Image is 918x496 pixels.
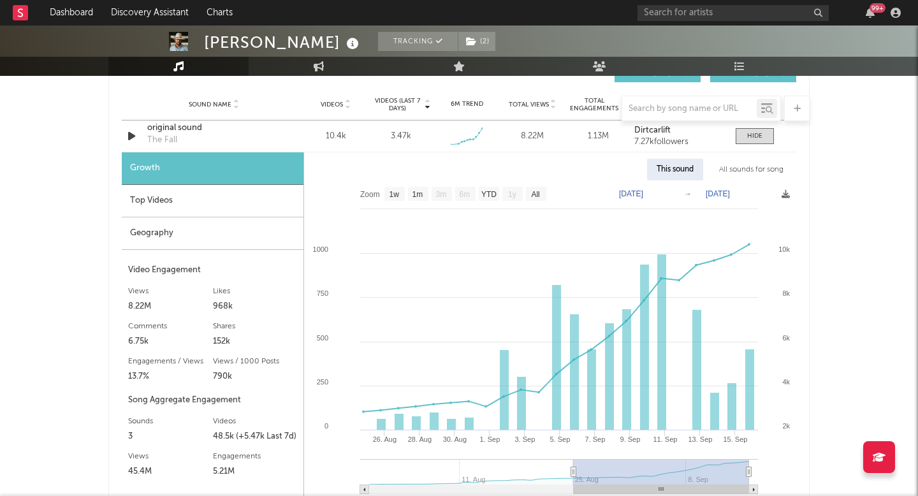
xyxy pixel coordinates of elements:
[317,289,328,297] text: 750
[514,435,535,443] text: 3. Sep
[503,130,562,143] div: 8.22M
[128,284,213,299] div: Views
[688,435,712,443] text: 13. Sep
[128,369,213,384] div: 13.7%
[585,435,606,443] text: 7. Sep
[317,334,328,342] text: 500
[634,138,723,147] div: 7.27k followers
[710,159,793,180] div: All sounds for song
[128,393,297,408] div: Song Aggregate Engagement
[128,334,213,349] div: 6.75k
[436,190,447,199] text: 3m
[128,354,213,369] div: Engagements / Views
[213,319,298,334] div: Shares
[213,369,298,384] div: 790k
[443,435,467,443] text: 30. Aug
[128,464,213,479] div: 45.4M
[122,185,303,217] div: Top Videos
[866,8,875,18] button: 99+
[412,190,423,199] text: 1m
[378,32,458,51] button: Tracking
[782,378,790,386] text: 4k
[213,284,298,299] div: Likes
[408,435,432,443] text: 28. Aug
[213,429,298,444] div: 48.5k (+5.47k Last 7d)
[508,190,516,199] text: 1y
[479,435,500,443] text: 1. Sep
[128,414,213,429] div: Sounds
[128,263,297,278] div: Video Engagement
[213,334,298,349] div: 152k
[373,435,397,443] text: 26. Aug
[391,130,411,143] div: 3.47k
[634,126,671,135] strong: Dirtcarlift
[324,422,328,430] text: 0
[782,422,790,430] text: 2k
[458,32,496,51] span: ( 2 )
[870,3,885,13] div: 99 +
[782,334,790,342] text: 6k
[550,435,571,443] text: 5. Sep
[213,299,298,314] div: 968k
[213,414,298,429] div: Videos
[637,5,829,21] input: Search for artists
[634,126,723,135] a: Dirtcarlift
[204,32,362,53] div: [PERSON_NAME]
[317,378,328,386] text: 250
[458,32,495,51] button: (2)
[313,245,328,253] text: 1000
[782,289,790,297] text: 8k
[531,190,539,199] text: All
[620,435,641,443] text: 9. Sep
[128,429,213,444] div: 3
[684,189,692,198] text: →
[213,449,298,464] div: Engagements
[122,217,303,250] div: Geography
[390,190,400,199] text: 1w
[647,159,703,180] div: This sound
[569,130,628,143] div: 1.13M
[147,122,280,135] a: original sound
[706,189,730,198] text: [DATE]
[460,190,470,199] text: 6m
[724,435,748,443] text: 15. Sep
[306,130,365,143] div: 10.4k
[778,245,790,253] text: 10k
[122,152,303,185] div: Growth
[128,299,213,314] div: 8.22M
[481,190,497,199] text: YTD
[147,134,177,147] div: The Fall
[128,449,213,464] div: Views
[213,464,298,479] div: 5.21M
[128,319,213,334] div: Comments
[619,189,643,198] text: [DATE]
[622,104,757,114] input: Search by song name or URL
[360,190,380,199] text: Zoom
[653,435,677,443] text: 11. Sep
[213,354,298,369] div: Views / 1000 Posts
